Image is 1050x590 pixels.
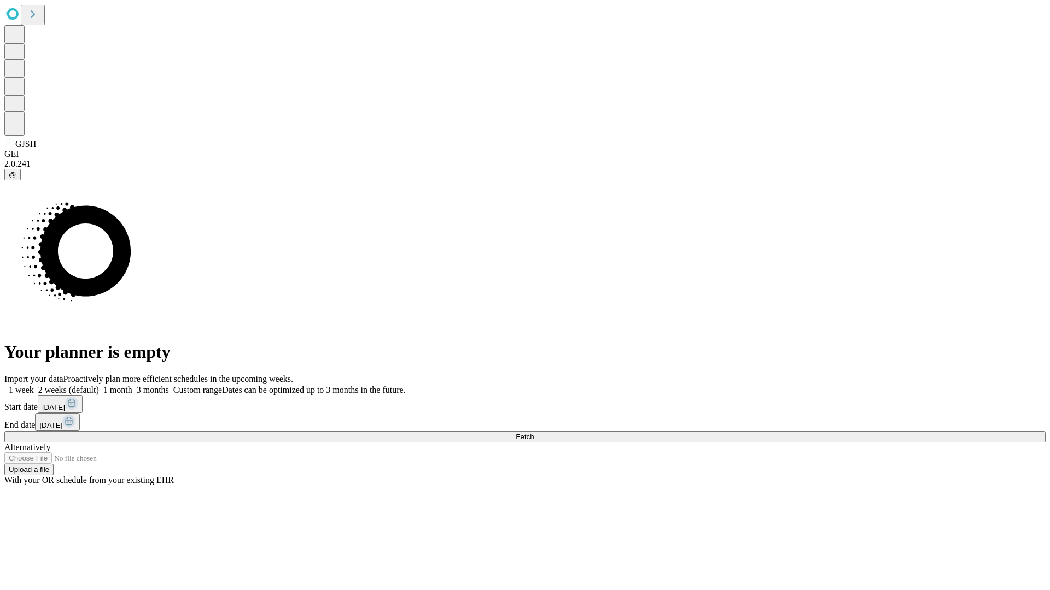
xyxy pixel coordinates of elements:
span: With your OR schedule from your existing EHR [4,475,174,485]
span: [DATE] [42,403,65,411]
button: Fetch [4,431,1046,442]
div: Start date [4,395,1046,413]
span: GJSH [15,139,36,149]
div: 2.0.241 [4,159,1046,169]
span: [DATE] [39,421,62,429]
span: 1 month [103,385,132,394]
button: Upload a file [4,464,54,475]
span: @ [9,170,16,179]
div: GEI [4,149,1046,159]
span: 1 week [9,385,34,394]
span: Proactively plan more efficient schedules in the upcoming weeks. [63,374,293,383]
div: End date [4,413,1046,431]
span: Alternatively [4,442,50,452]
button: [DATE] [38,395,83,413]
span: Dates can be optimized up to 3 months in the future. [222,385,405,394]
button: [DATE] [35,413,80,431]
span: Import your data [4,374,63,383]
span: Fetch [516,433,534,441]
span: 2 weeks (default) [38,385,99,394]
span: Custom range [173,385,222,394]
span: 3 months [137,385,169,394]
h1: Your planner is empty [4,342,1046,362]
button: @ [4,169,21,180]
